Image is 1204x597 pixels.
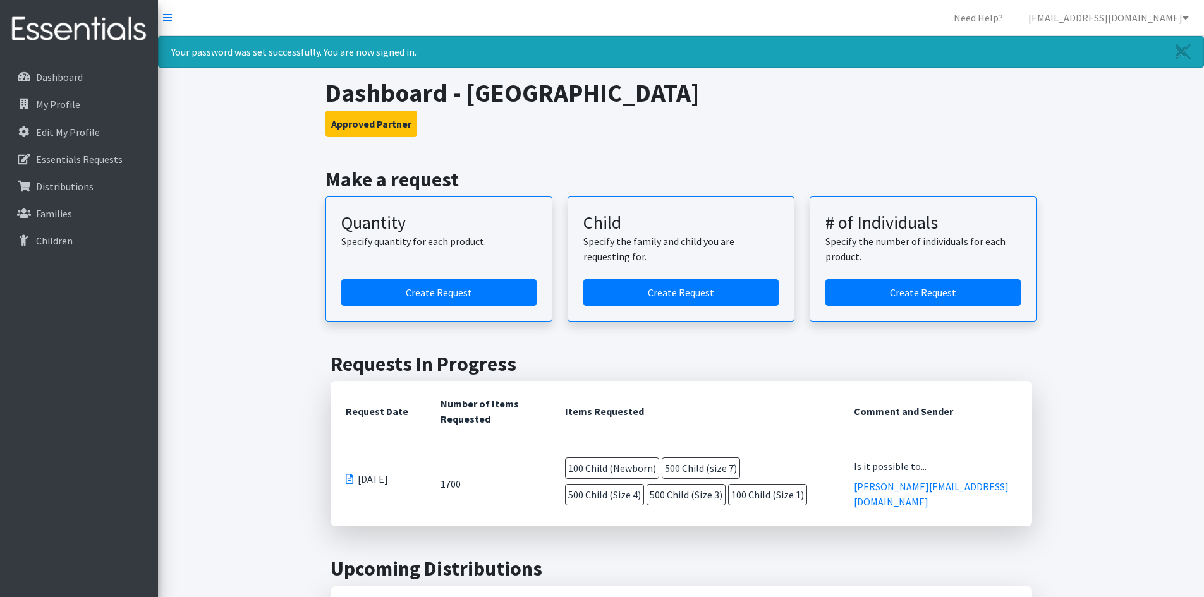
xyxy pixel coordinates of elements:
span: 500 Child (Size 3) [647,484,726,505]
a: Create a request by quantity [341,279,537,306]
th: Number of Items Requested [425,381,550,442]
p: Essentials Requests [36,153,123,166]
h2: Upcoming Distributions [331,557,1032,581]
span: [DATE] [358,471,388,486]
a: Dashboard [5,64,153,90]
a: Need Help? [944,5,1013,30]
span: 100 Child (Newborn) [565,457,659,479]
a: My Profile [5,92,153,117]
a: Children [5,228,153,253]
h2: Requests In Progress [331,352,1032,376]
a: [PERSON_NAME][EMAIL_ADDRESS][DOMAIN_NAME] [854,480,1009,508]
th: Items Requested [550,381,839,442]
img: HumanEssentials [5,8,153,51]
th: Request Date [331,381,425,442]
a: Essentials Requests [5,147,153,172]
a: Edit My Profile [5,119,153,145]
a: Create a request by number of individuals [825,279,1021,306]
h3: # of Individuals [825,212,1021,234]
a: Distributions [5,174,153,199]
h2: Make a request [325,167,1037,191]
a: Families [5,201,153,226]
h3: Child [583,212,779,234]
p: Children [36,234,73,247]
a: [EMAIL_ADDRESS][DOMAIN_NAME] [1018,5,1199,30]
p: Edit My Profile [36,126,100,138]
span: 500 Child (size 7) [662,457,740,479]
p: My Profile [36,98,80,111]
button: Approved Partner [325,111,417,137]
p: Specify the number of individuals for each product. [825,234,1021,264]
span: 100 Child (Size 1) [728,484,807,505]
a: Close [1163,37,1203,67]
td: 1700 [425,442,550,526]
span: 500 Child (Size 4) [565,484,644,505]
p: Specify the family and child you are requesting for. [583,234,779,264]
p: Distributions [36,180,94,193]
div: Is it possible to... [854,459,1016,474]
div: Your password was set successfully. You are now signed in. [158,36,1204,68]
p: Specify quantity for each product. [341,234,537,249]
p: Families [36,207,72,220]
a: Create a request for a child or family [583,279,779,306]
th: Comment and Sender [839,381,1031,442]
p: Dashboard [36,71,83,83]
h3: Quantity [341,212,537,234]
h1: Dashboard - [GEOGRAPHIC_DATA] [325,78,1037,108]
